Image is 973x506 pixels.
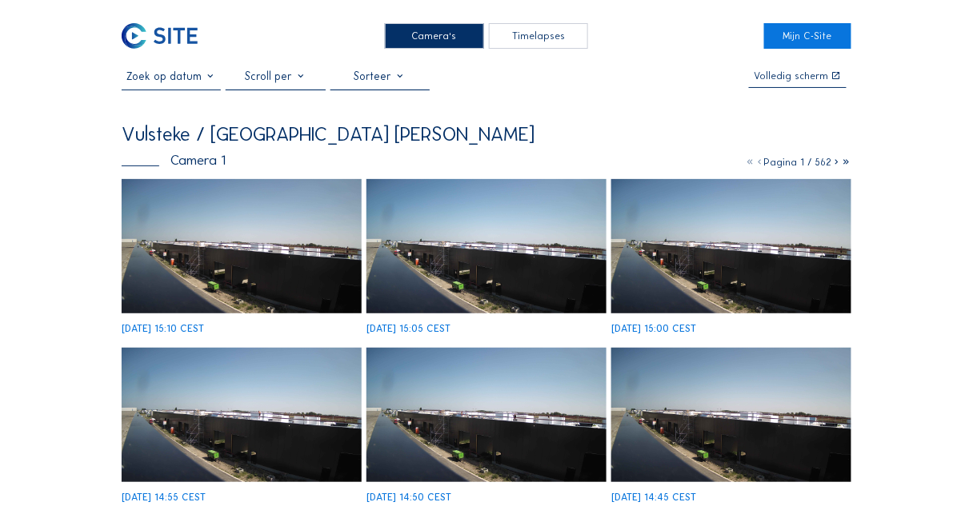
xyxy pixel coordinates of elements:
div: [DATE] 14:50 CEST [366,492,451,502]
div: [DATE] 14:55 CEST [122,492,206,502]
img: image_52519743 [366,179,607,314]
div: [DATE] 15:00 CEST [611,324,696,333]
a: Mijn C-Site [764,23,851,49]
div: [DATE] 15:05 CEST [366,324,450,333]
a: C-SITE Logo [122,23,209,49]
div: Volledig scherm [755,71,829,81]
img: image_52519363 [366,348,607,483]
div: Timelapses [489,23,588,49]
div: [DATE] 15:10 CEST [122,324,204,333]
img: image_52519625 [611,179,851,314]
img: image_52519217 [611,348,851,483]
div: Vulsteke / [GEOGRAPHIC_DATA] [PERSON_NAME] [122,125,535,145]
div: [DATE] 14:45 CEST [611,492,696,502]
div: Camera 1 [122,153,226,167]
img: image_52519875 [122,179,362,314]
input: Zoek op datum 󰅀 [122,70,221,83]
img: image_52519489 [122,348,362,483]
span: Pagina 1 / 562 [764,156,832,168]
div: Camera's [385,23,484,49]
img: C-SITE Logo [122,23,198,49]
